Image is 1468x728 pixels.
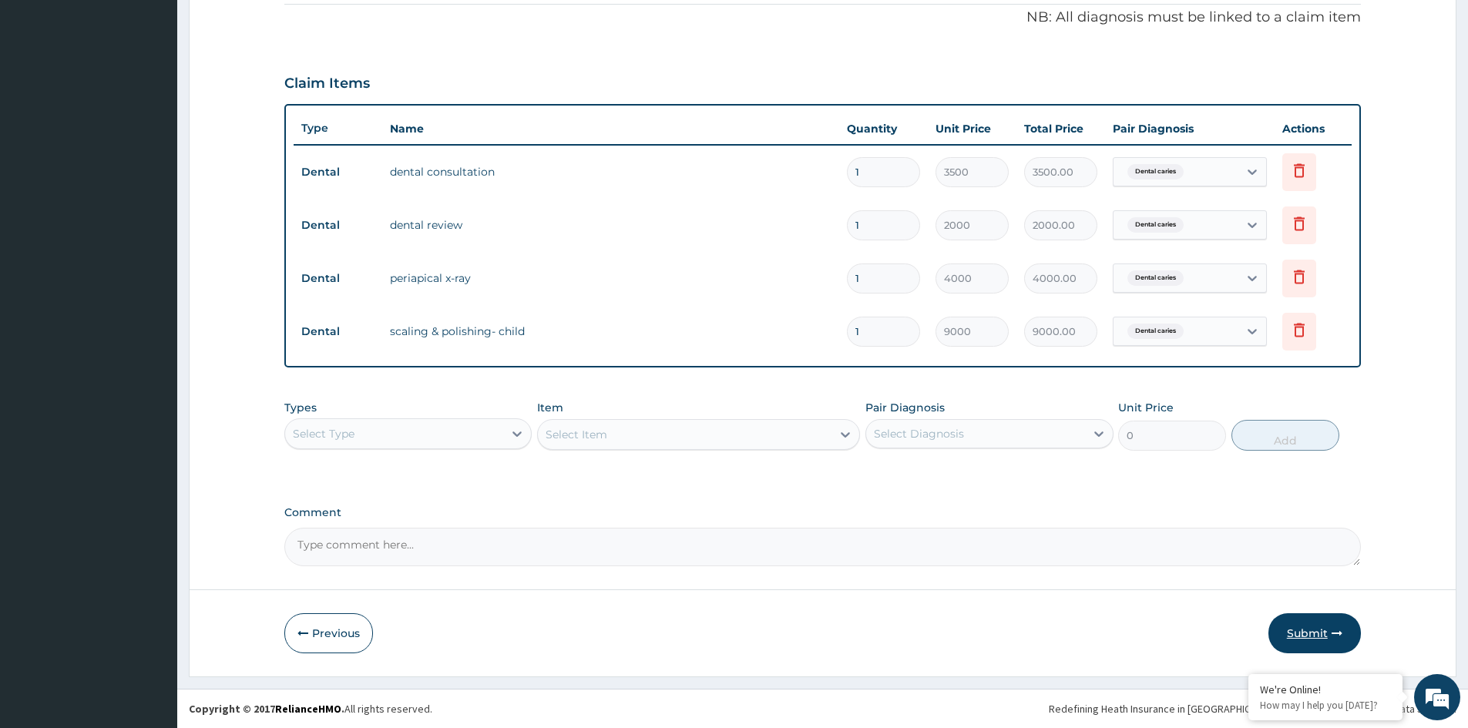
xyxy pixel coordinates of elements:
[1049,701,1456,716] div: Redefining Heath Insurance in [GEOGRAPHIC_DATA] using Telemedicine and Data Science!
[294,264,382,293] td: Dental
[284,613,373,653] button: Previous
[293,426,354,441] div: Select Type
[839,113,928,144] th: Quantity
[1118,400,1174,415] label: Unit Price
[382,156,839,187] td: dental consultation
[253,8,290,45] div: Minimize live chat window
[80,86,259,106] div: Chat with us now
[8,421,294,475] textarea: Type your message and hit 'Enter'
[1231,420,1339,451] button: Add
[1127,324,1184,339] span: Dental caries
[89,194,213,350] span: We're online!
[284,75,370,92] h3: Claim Items
[1260,683,1391,696] div: We're Online!
[382,113,839,144] th: Name
[284,8,1361,28] p: NB: All diagnosis must be linked to a claim item
[1268,613,1361,653] button: Submit
[865,400,945,415] label: Pair Diagnosis
[1127,164,1184,179] span: Dental caries
[177,689,1468,728] footer: All rights reserved.
[1016,113,1105,144] th: Total Price
[382,316,839,347] td: scaling & polishing- child
[382,210,839,240] td: dental review
[537,400,563,415] label: Item
[294,158,382,186] td: Dental
[284,506,1361,519] label: Comment
[1260,699,1391,712] p: How may I help you today?
[294,317,382,346] td: Dental
[928,113,1016,144] th: Unit Price
[284,401,317,414] label: Types
[874,426,964,441] div: Select Diagnosis
[275,702,341,716] a: RelianceHMO
[382,263,839,294] td: periapical x-ray
[1127,270,1184,286] span: Dental caries
[189,702,344,716] strong: Copyright © 2017 .
[29,77,62,116] img: d_794563401_company_1708531726252_794563401
[294,114,382,143] th: Type
[1275,113,1352,144] th: Actions
[1127,217,1184,233] span: Dental caries
[294,211,382,240] td: Dental
[1105,113,1275,144] th: Pair Diagnosis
